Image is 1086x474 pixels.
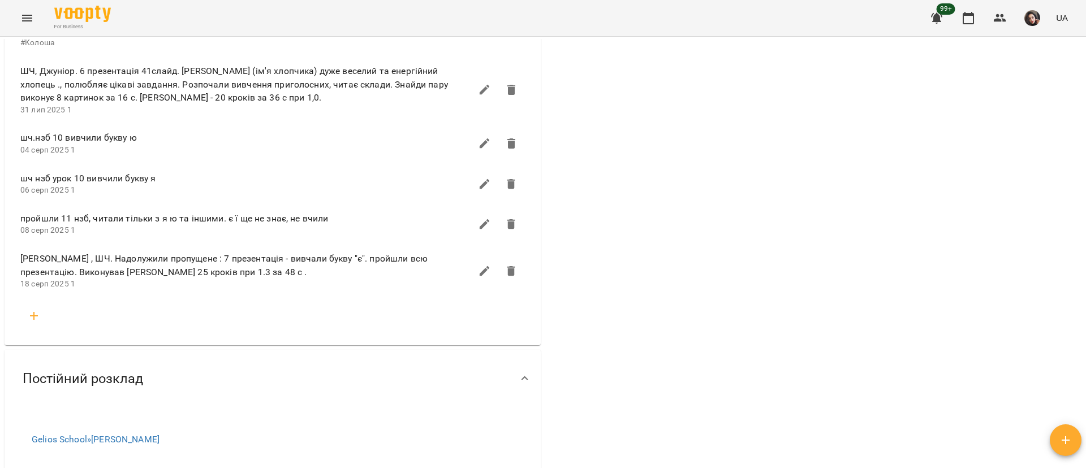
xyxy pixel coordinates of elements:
[20,64,471,105] span: ШЧ, Джуніор. 6 презентація 41слайд. [PERSON_NAME] (ім'я хлопчика) дуже веселий та енергійний хлоп...
[32,434,160,445] a: Gelios School»[PERSON_NAME]
[20,145,75,154] span: 04 серп 2025 1
[20,279,75,288] span: 18 серп 2025 1
[20,131,471,145] span: шч.нзб 10 вивчили букву ю
[1051,7,1072,28] button: UA
[20,185,75,194] span: 06 серп 2025 1
[14,5,41,32] button: Menu
[20,38,54,47] span: #Колоша
[23,370,143,388] span: Постійний розклад
[54,6,111,22] img: Voopty Logo
[5,350,541,408] div: Постійний розклад
[20,212,471,225] span: пройшли 11 нзб, читали тільки з я ю та іншими. є ї ще не знає, не вчили
[54,23,111,31] span: For Business
[20,225,75,234] span: 08 серп 2025 1
[20,252,471,279] span: [PERSON_NAME] , ШЧ. Надолужили пропущене : 7 презентація - вивчали букву "є". пройшли всю презент...
[20,172,471,185] span: шч нзб урок 10 вивчили букву я
[1056,12,1068,24] span: UA
[1024,10,1040,26] img: 415cf204168fa55e927162f296ff3726.jpg
[20,105,72,114] span: 31 лип 2025 1
[937,3,955,15] span: 99+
